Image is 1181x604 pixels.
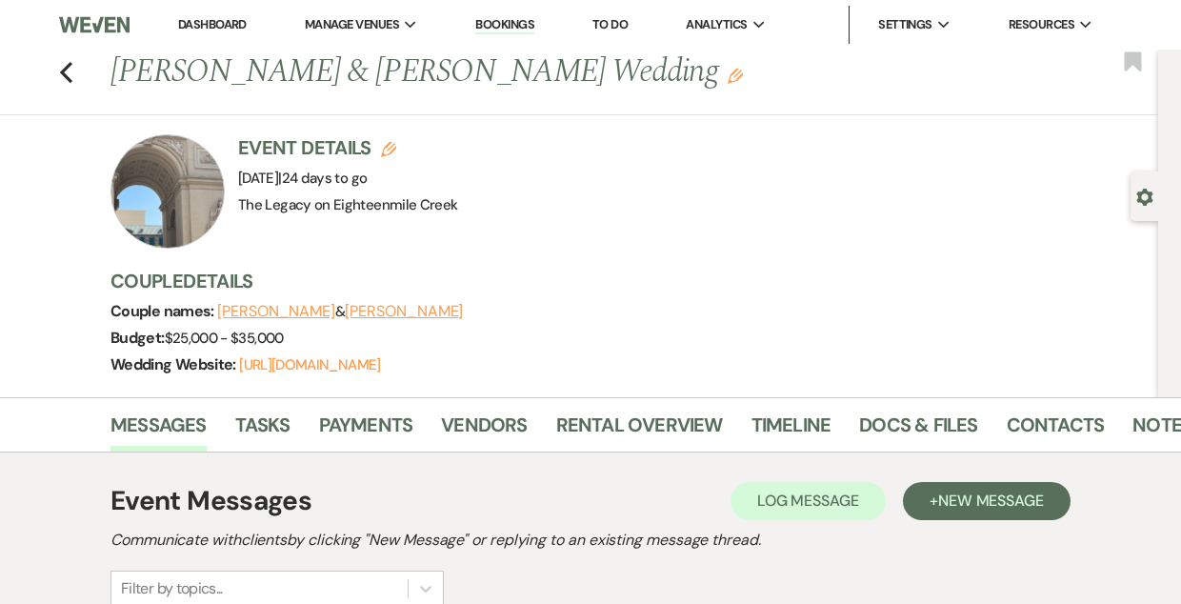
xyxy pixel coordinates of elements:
[1009,15,1074,34] span: Resources
[110,301,217,321] span: Couple names:
[859,410,977,452] a: Docs & Files
[239,355,380,374] a: [URL][DOMAIN_NAME]
[110,268,1139,294] h3: Couple Details
[59,5,130,45] img: Weven Logo
[938,491,1044,511] span: New Message
[110,328,165,348] span: Budget:
[110,529,1071,552] h2: Communicate with clients by clicking "New Message" or replying to an existing message thread.
[1136,187,1153,205] button: Open lead details
[217,302,463,321] span: &
[556,410,723,452] a: Rental Overview
[319,410,413,452] a: Payments
[592,16,628,32] a: To Do
[441,410,527,452] a: Vendors
[235,410,290,452] a: Tasks
[110,481,311,521] h1: Event Messages
[121,577,223,600] div: Filter by topics...
[1007,410,1105,452] a: Contacts
[110,50,941,95] h1: [PERSON_NAME] & [PERSON_NAME] Wedding
[178,16,247,32] a: Dashboard
[110,410,207,452] a: Messages
[751,410,831,452] a: Timeline
[282,169,368,188] span: 24 days to go
[878,15,932,34] span: Settings
[217,304,335,319] button: [PERSON_NAME]
[110,354,239,374] span: Wedding Website:
[475,16,534,34] a: Bookings
[238,134,458,161] h3: Event Details
[238,195,458,214] span: The Legacy on Eighteenmile Creek
[238,169,367,188] span: [DATE]
[686,15,747,34] span: Analytics
[903,482,1071,520] button: +New Message
[345,304,463,319] button: [PERSON_NAME]
[731,482,886,520] button: Log Message
[165,329,284,348] span: $25,000 - $35,000
[278,169,367,188] span: |
[757,491,859,511] span: Log Message
[305,15,399,34] span: Manage Venues
[728,67,743,84] button: Edit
